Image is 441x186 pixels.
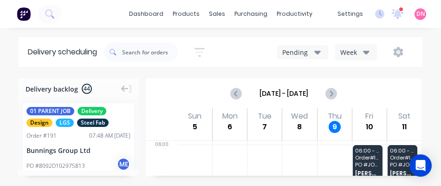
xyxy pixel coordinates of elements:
button: Pending [277,45,328,59]
span: 06:00 - 07:00 [355,148,379,153]
div: products [168,7,204,21]
div: 10 [363,121,376,133]
div: Bunnings Group Ltd [26,146,130,155]
div: 8 [293,121,305,133]
div: Sat [398,112,410,121]
span: 06:00 - 07:00 [390,148,414,153]
span: Delivery backlog [26,84,78,94]
div: 9 [329,121,341,133]
input: Search for orders [122,43,178,61]
span: PO # JOB CARD 2 of 6 - FLOOR JOISTS | Lot 3, #[GEOGRAPHIC_DATA] [390,162,414,167]
div: Delivery scheduling [19,37,104,67]
span: Order # 134 [390,155,414,160]
button: Week [335,44,377,60]
span: Order # 132 [355,155,379,160]
div: productivity [272,7,317,21]
div: 7 [259,121,271,133]
div: Pending [282,47,317,57]
div: settings [333,7,368,21]
span: LGS [56,119,74,127]
div: Open Intercom Messenger [409,154,432,177]
span: [PERSON_NAME] [355,170,379,176]
div: Wed [291,112,308,121]
div: Sun [188,112,201,121]
div: Tue [258,112,272,121]
div: M E [117,157,130,171]
div: PO #8092D102975813 [26,162,85,170]
div: 11 [398,121,410,133]
div: sales [204,7,230,21]
img: Factory [17,7,31,21]
span: Delivery [78,107,106,115]
a: dashboard [124,7,168,21]
span: 01 PARENT JOB [26,107,74,115]
div: Mon [222,112,238,121]
div: 6 [224,121,236,133]
span: 44 [82,84,92,94]
div: Thu [328,112,342,121]
span: [PERSON_NAME] [390,170,414,176]
span: DN [416,10,425,18]
div: Week [340,47,367,57]
div: 07:48 AM [DATE] [89,132,130,140]
div: Order # 191 [26,132,57,140]
div: purchasing [230,7,272,21]
span: PO # JOB CARD 1 of 6 - LOWER WALL FRAMES | Lot 3, #[GEOGRAPHIC_DATA] Carsledine [355,162,379,167]
div: 5 [189,121,201,133]
span: Design [26,119,52,127]
div: Fri [365,112,373,121]
span: Steel Fab [77,119,109,127]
